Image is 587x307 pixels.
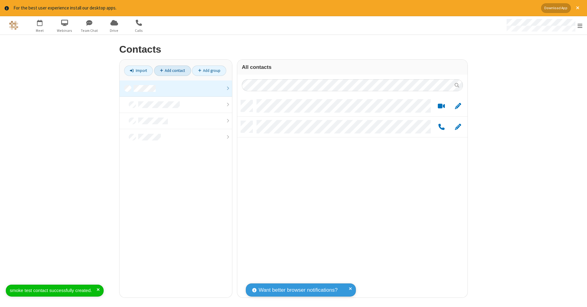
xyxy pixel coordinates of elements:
[259,286,338,294] span: Want better browser notifications?
[435,102,447,110] button: Start a video meeting
[127,28,150,33] span: Calls
[124,66,153,76] a: Import
[501,16,587,35] div: Open menu
[78,28,101,33] span: Team Chat
[2,16,25,35] button: Logo
[154,66,191,76] a: Add contact
[119,44,468,55] h2: Contacts
[435,123,447,131] button: Call by phone
[13,5,537,12] div: For the best user experience install our desktop apps.
[10,287,97,294] div: smoke test contact successfully created.
[237,96,467,298] div: grid
[242,64,463,70] h3: All contacts
[452,102,464,110] button: Edit
[28,28,51,33] span: Meet
[541,3,571,13] button: Download App
[103,28,126,33] span: Drive
[53,28,76,33] span: Webinars
[573,3,582,13] button: Close alert
[9,21,18,30] img: QA Selenium DO NOT DELETE OR CHANGE
[452,123,464,131] button: Edit
[192,66,226,76] a: Add group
